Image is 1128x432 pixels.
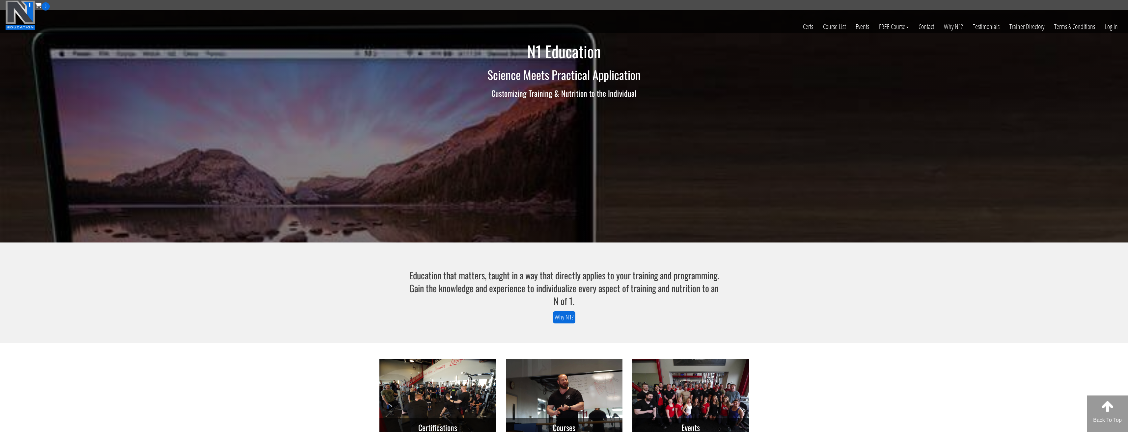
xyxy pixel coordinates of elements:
a: Events [851,11,874,43]
h3: Customizing Training & Nutrition to the Individual [371,89,757,97]
img: n1-education [5,0,35,30]
h3: Education that matters, taught in a way that directly applies to your training and programming. G... [407,269,721,308]
h1: N1 Education [371,43,757,60]
a: Why N1? [939,11,968,43]
a: Log In [1100,11,1123,43]
a: Trainer Directory [1004,11,1049,43]
a: FREE Course [874,11,914,43]
h2: Science Meets Practical Application [371,68,757,81]
a: Testimonials [968,11,1004,43]
a: Course List [818,11,851,43]
a: 0 [35,1,50,10]
a: Certs [798,11,818,43]
a: Why N1? [553,311,575,323]
a: Contact [914,11,939,43]
a: Terms & Conditions [1049,11,1100,43]
span: 0 [41,2,50,11]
